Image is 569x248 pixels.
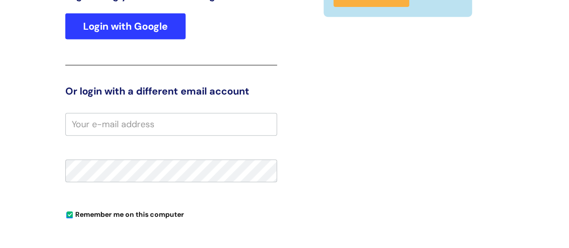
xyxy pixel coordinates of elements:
[65,85,277,97] h3: Or login with a different email account
[65,13,186,39] a: Login with Google
[66,212,73,218] input: Remember me on this computer
[65,113,277,136] input: Your e-mail address
[65,208,184,219] label: Remember me on this computer
[65,206,277,222] div: You can uncheck this option if you're logging in from a shared device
